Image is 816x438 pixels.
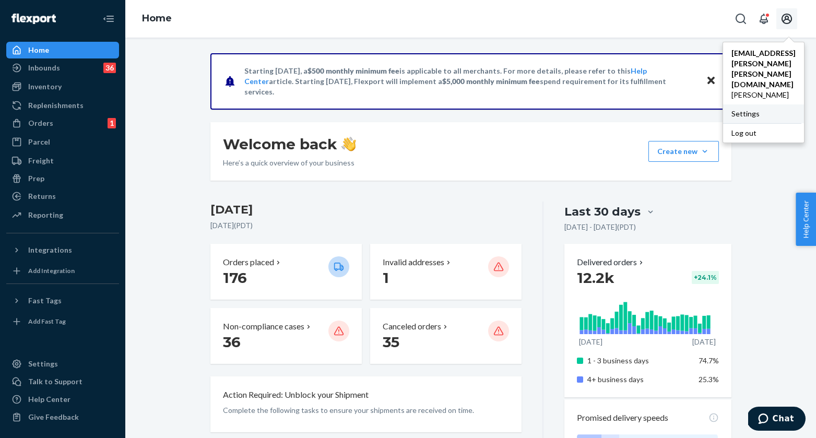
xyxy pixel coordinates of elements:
button: Open notifications [753,8,774,29]
span: 25.3% [699,375,719,384]
a: Settings [6,356,119,372]
div: Home [28,45,49,55]
div: Add Integration [28,266,75,275]
h3: [DATE] [210,202,522,218]
button: Talk to Support [6,373,119,390]
span: 36 [223,333,241,351]
button: Open Search Box [730,8,751,29]
span: 74.7% [699,356,719,365]
button: Fast Tags [6,292,119,309]
button: Canceled orders 35 [370,308,522,364]
div: 36 [103,63,116,73]
p: Canceled orders [383,321,441,333]
div: + 24.1 % [692,271,719,284]
p: Invalid addresses [383,256,444,268]
img: hand-wave emoji [341,137,356,151]
p: Action Required: Unblock your Shipment [223,389,369,401]
button: Create new [648,141,719,162]
div: Give Feedback [28,412,79,422]
button: Log out [723,123,801,143]
div: Prep [28,173,44,184]
iframe: Opens a widget where you can chat to one of our agents [748,407,806,433]
img: Flexport logo [11,14,56,24]
a: Settings [723,104,804,123]
p: [DATE] [579,337,602,347]
span: [PERSON_NAME] [731,90,796,100]
div: Inbounds [28,63,60,73]
button: Orders placed 176 [210,244,362,300]
a: [EMAIL_ADDRESS][PERSON_NAME][PERSON_NAME][DOMAIN_NAME][PERSON_NAME] [723,44,804,104]
div: Replenishments [28,100,84,111]
p: Promised delivery speeds [577,412,668,424]
a: Add Fast Tag [6,313,119,330]
a: Parcel [6,134,119,150]
div: Help Center [28,394,70,405]
div: Orders [28,118,53,128]
div: Settings [28,359,58,369]
a: Inventory [6,78,119,95]
div: Returns [28,191,56,202]
div: Last 30 days [564,204,641,220]
div: Integrations [28,245,72,255]
button: Close [704,74,718,89]
button: Open account menu [776,8,797,29]
p: [DATE] [692,337,716,347]
p: [DATE] - [DATE] ( PDT ) [564,222,636,232]
a: Prep [6,170,119,187]
a: Replenishments [6,97,119,114]
p: Starting [DATE], a is applicable to all merchants. For more details, please refer to this article... [244,66,696,97]
span: [EMAIL_ADDRESS][PERSON_NAME][PERSON_NAME][DOMAIN_NAME] [731,48,796,90]
span: 35 [383,333,399,351]
p: Orders placed [223,256,274,268]
p: [DATE] ( PDT ) [210,220,522,231]
span: $5,000 monthly minimum fee [442,77,540,86]
p: Complete the following tasks to ensure your shipments are received on time. [223,405,510,416]
div: 1 [108,118,116,128]
div: Fast Tags [28,295,62,306]
button: Give Feedback [6,409,119,425]
button: Non-compliance cases 36 [210,308,362,364]
h1: Welcome back [223,135,356,153]
ol: breadcrumbs [134,4,180,34]
a: Help Center [6,391,119,408]
a: Freight [6,152,119,169]
div: Talk to Support [28,376,82,387]
a: Returns [6,188,119,205]
span: 12.2k [577,269,614,287]
p: 4+ business days [587,374,690,385]
button: Invalid addresses 1 [370,244,522,300]
a: Home [6,42,119,58]
button: Close Navigation [98,8,119,29]
a: Add Integration [6,263,119,279]
p: Non-compliance cases [223,321,304,333]
div: Freight [28,156,54,166]
a: Orders1 [6,115,119,132]
a: Home [142,13,172,24]
div: Add Fast Tag [28,317,66,326]
span: 176 [223,269,247,287]
button: Integrations [6,242,119,258]
span: 1 [383,269,389,287]
div: Parcel [28,137,50,147]
span: $500 monthly minimum fee [308,66,399,75]
p: Here’s a quick overview of your business [223,158,356,168]
p: 1 - 3 business days [587,356,690,366]
div: Inventory [28,81,62,92]
div: Reporting [28,210,63,220]
button: Help Center [796,193,816,246]
button: Delivered orders [577,256,645,268]
a: Reporting [6,207,119,223]
a: Inbounds36 [6,60,119,76]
